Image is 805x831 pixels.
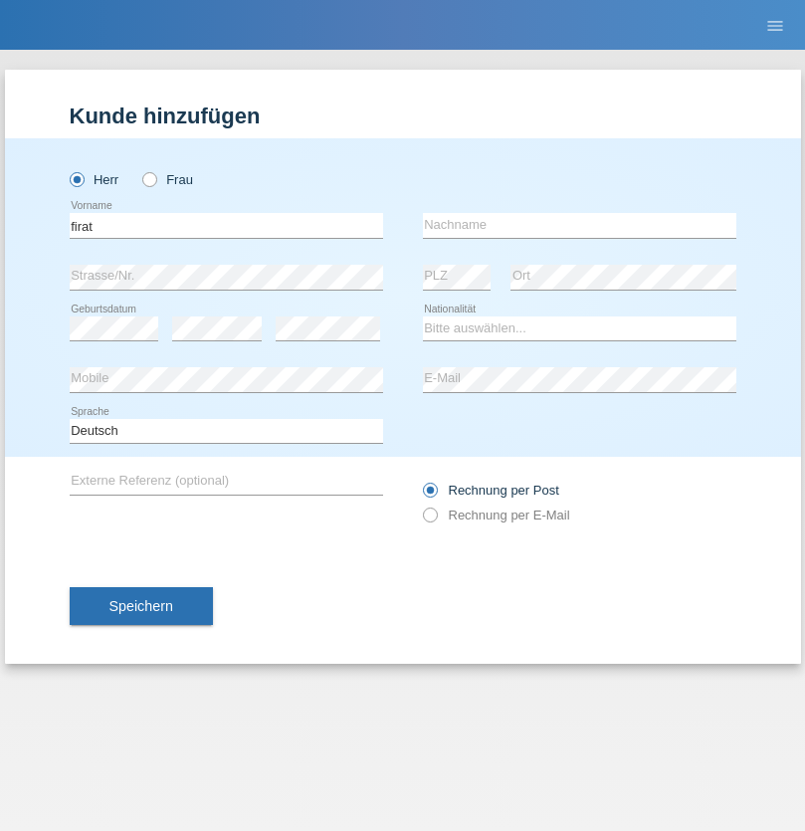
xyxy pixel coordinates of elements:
[70,172,83,185] input: Herr
[423,483,436,508] input: Rechnung per Post
[70,587,213,625] button: Speichern
[755,19,795,31] a: menu
[142,172,193,187] label: Frau
[423,508,436,532] input: Rechnung per E-Mail
[70,104,736,128] h1: Kunde hinzufügen
[109,598,173,614] span: Speichern
[142,172,155,185] input: Frau
[765,16,785,36] i: menu
[423,508,570,522] label: Rechnung per E-Mail
[70,172,119,187] label: Herr
[423,483,559,498] label: Rechnung per Post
